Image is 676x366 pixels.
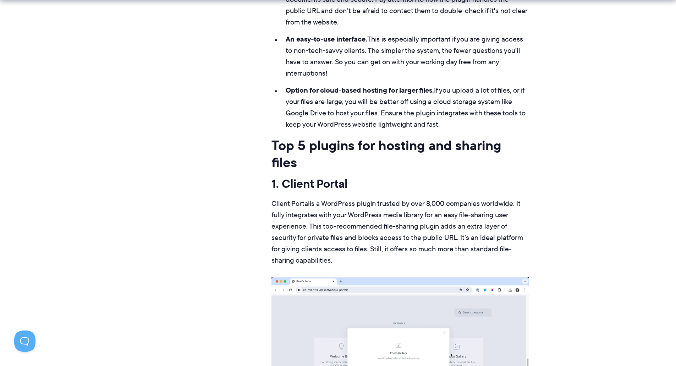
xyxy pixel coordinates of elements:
[286,85,434,95] strong: Option for cloud-based hosting for larger files.
[271,84,529,130] li: If you upload a lot of files, or if your files are large, you will be better off using a cloud st...
[271,137,529,171] h2: Top 5 plugins for hosting and sharing files
[14,331,35,352] iframe: Toggle Customer Support
[271,176,529,191] h3: 1. Client Portal
[271,33,529,79] li: This is especially important if you are giving access to non-tech-savvy clients. The simpler the ...
[271,198,529,266] p: is a WordPress plugin trusted by over 8,000 companies worldwide. It fully integrates with your Wo...
[271,198,310,208] a: Client Portal
[286,34,367,44] strong: An easy-to-use interface.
